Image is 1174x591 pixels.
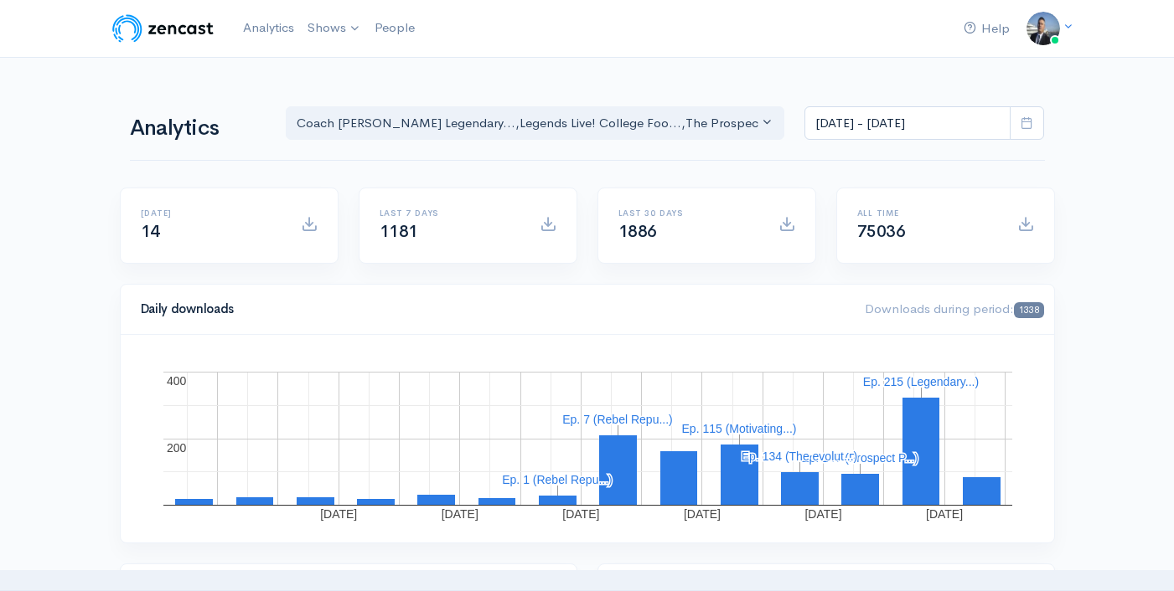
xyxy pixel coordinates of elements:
[681,422,796,435] text: Ep. 115 (Motivating...)
[857,208,997,218] h6: All time
[618,208,758,218] h6: Last 30 days
[141,302,846,316] h4: Daily downloads
[130,116,266,141] h1: Analytics
[141,221,160,242] span: 14
[380,221,418,242] span: 1181
[1014,302,1043,318] span: 1338
[380,208,520,218] h6: Last 7 days
[441,507,478,521] text: [DATE]
[141,208,281,218] h6: [DATE]
[502,473,613,486] text: Ep. 1 (Rebel Repu...)
[804,507,841,521] text: [DATE]
[562,413,673,426] text: Ep. 7 (Rebel Repu...)
[926,507,963,521] text: [DATE]
[301,10,368,47] a: Shows
[167,441,187,455] text: 200
[167,374,187,388] text: 400
[957,11,1016,47] a: Help
[741,450,857,463] text: Ep. 134 (The evolut...)
[110,12,216,45] img: ZenCast Logo
[368,10,422,46] a: People
[286,106,785,141] button: Coach Schuman's Legendary..., Legends Live! College Foo..., The Prospect Podcast, Rebel Republic ...
[857,221,906,242] span: 75036
[141,355,1034,522] svg: A chart.
[865,301,1043,316] span: Downloads during period:
[1027,12,1060,45] img: ...
[683,507,720,521] text: [DATE]
[618,221,657,242] span: 1886
[804,106,1011,141] input: analytics date range selector
[862,375,978,388] text: Ep. 215 (Legendary...)
[562,507,599,521] text: [DATE]
[297,114,759,133] div: Coach [PERSON_NAME] Legendary... , Legends Live! College Foo... , The Prospect Podcast , Rebel Re...
[320,507,357,521] text: [DATE]
[236,10,301,46] a: Analytics
[801,451,918,465] text: Ep. 147 (Prospect P...)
